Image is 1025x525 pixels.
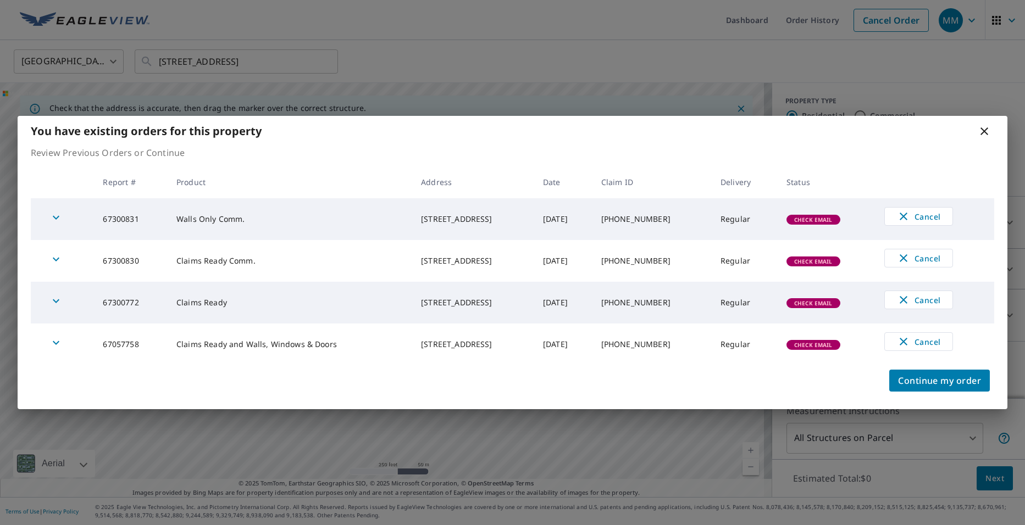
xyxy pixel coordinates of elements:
[94,198,168,240] td: 67300831
[788,299,839,307] span: Check Email
[168,240,412,282] td: Claims Ready Comm.
[592,240,712,282] td: [PHONE_NUMBER]
[94,282,168,323] td: 67300772
[896,210,941,223] span: Cancel
[712,198,778,240] td: Regular
[168,166,412,198] th: Product
[778,166,876,198] th: Status
[94,166,168,198] th: Report #
[168,323,412,365] td: Claims Ready and Walls, Windows & Doors
[896,293,941,306] span: Cancel
[712,323,778,365] td: Regular
[712,166,778,198] th: Delivery
[896,335,941,348] span: Cancel
[898,373,981,388] span: Continue my order
[31,146,994,159] p: Review Previous Orders or Continue
[412,166,534,198] th: Address
[884,291,953,309] button: Cancel
[31,124,262,138] b: You have existing orders for this property
[94,323,168,365] td: 67057758
[592,323,712,365] td: [PHONE_NUMBER]
[884,207,953,226] button: Cancel
[712,240,778,282] td: Regular
[534,240,592,282] td: [DATE]
[421,214,525,225] div: [STREET_ADDRESS]
[592,198,712,240] td: [PHONE_NUMBER]
[168,282,412,323] td: Claims Ready
[94,240,168,282] td: 67300830
[884,249,953,267] button: Cancel
[534,198,592,240] td: [DATE]
[534,166,592,198] th: Date
[421,297,525,308] div: [STREET_ADDRESS]
[712,282,778,323] td: Regular
[788,216,839,224] span: Check Email
[421,339,525,350] div: [STREET_ADDRESS]
[534,282,592,323] td: [DATE]
[889,370,990,392] button: Continue my order
[884,332,953,351] button: Cancel
[168,198,412,240] td: Walls Only Comm.
[421,255,525,266] div: [STREET_ADDRESS]
[592,166,712,198] th: Claim ID
[788,341,839,349] span: Check Email
[534,323,592,365] td: [DATE]
[788,258,839,265] span: Check Email
[896,252,941,265] span: Cancel
[592,282,712,323] td: [PHONE_NUMBER]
